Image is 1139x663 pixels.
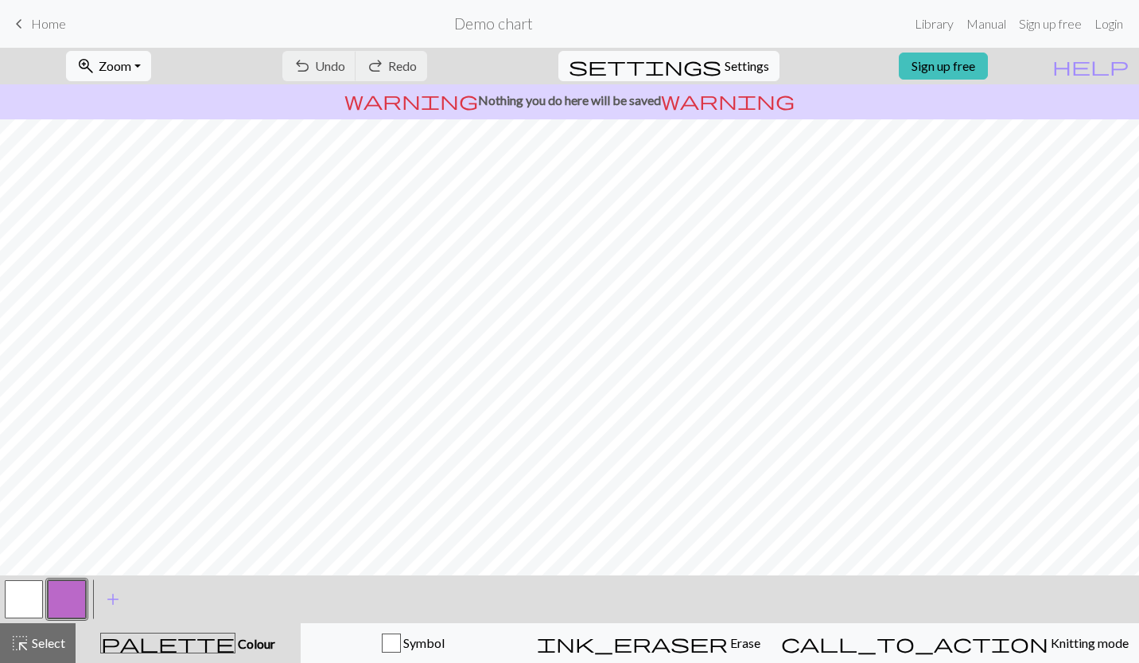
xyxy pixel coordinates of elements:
[537,632,728,654] span: ink_eraser
[10,10,66,37] a: Home
[899,53,988,80] a: Sign up free
[76,623,301,663] button: Colour
[29,635,65,650] span: Select
[558,51,779,81] button: SettingsSettings
[76,55,95,77] span: zoom_in
[527,623,771,663] button: Erase
[725,57,769,76] span: Settings
[569,55,721,77] span: settings
[1048,635,1129,650] span: Knitting mode
[1052,55,1129,77] span: help
[569,57,721,76] i: Settings
[960,8,1013,40] a: Manual
[1088,8,1129,40] a: Login
[6,91,1133,110] p: Nothing you do here will be saved
[301,623,527,663] button: Symbol
[99,58,131,73] span: Zoom
[31,16,66,31] span: Home
[781,632,1048,654] span: call_to_action
[1013,8,1088,40] a: Sign up free
[66,51,151,81] button: Zoom
[771,623,1139,663] button: Knitting mode
[728,635,760,650] span: Erase
[344,89,478,111] span: warning
[908,8,960,40] a: Library
[10,632,29,654] span: highlight_alt
[10,13,29,35] span: keyboard_arrow_left
[454,14,533,33] h2: Demo chart
[103,588,122,610] span: add
[235,636,275,651] span: Colour
[661,89,795,111] span: warning
[101,632,235,654] span: palette
[401,635,445,650] span: Symbol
